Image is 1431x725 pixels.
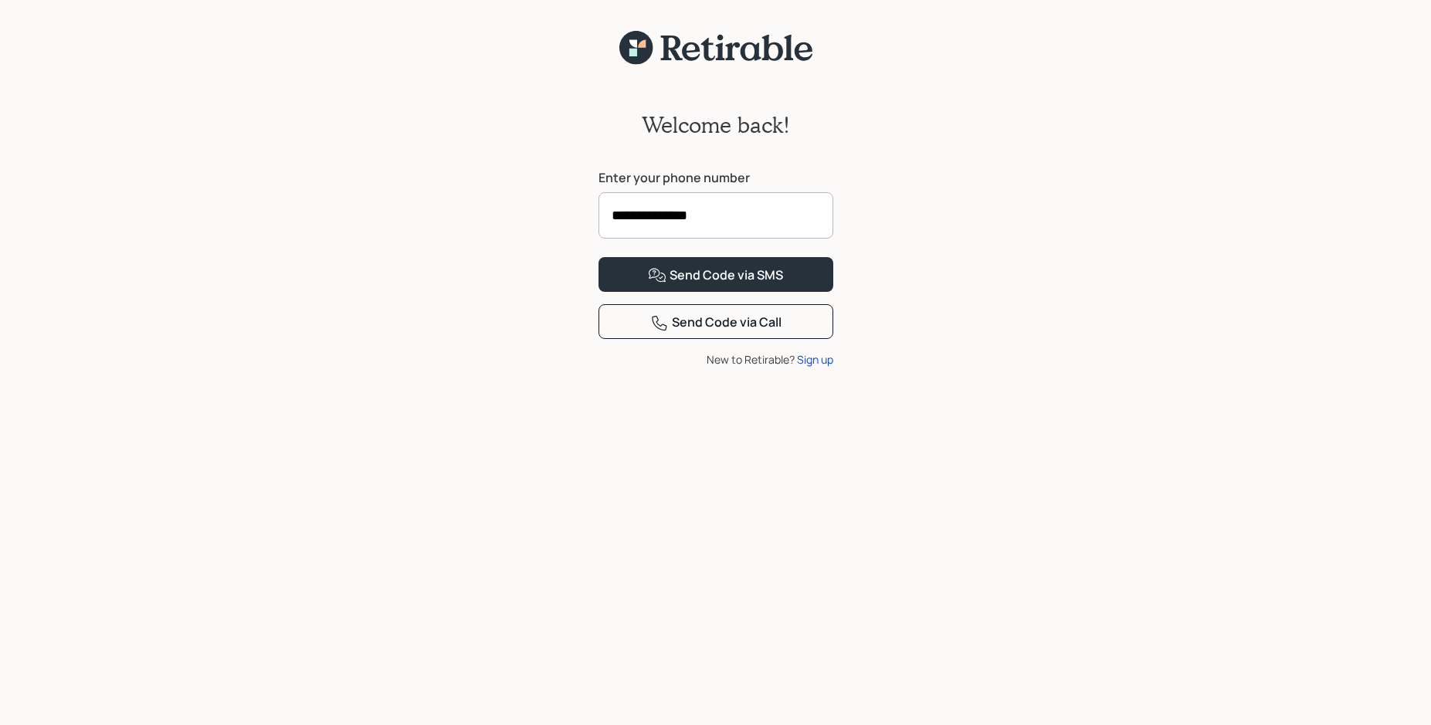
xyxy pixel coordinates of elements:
[650,313,782,332] div: Send Code via Call
[642,112,790,138] h2: Welcome back!
[797,351,833,368] div: Sign up
[599,257,833,292] button: Send Code via SMS
[599,351,833,368] div: New to Retirable?
[648,266,783,285] div: Send Code via SMS
[599,169,833,186] label: Enter your phone number
[599,304,833,339] button: Send Code via Call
